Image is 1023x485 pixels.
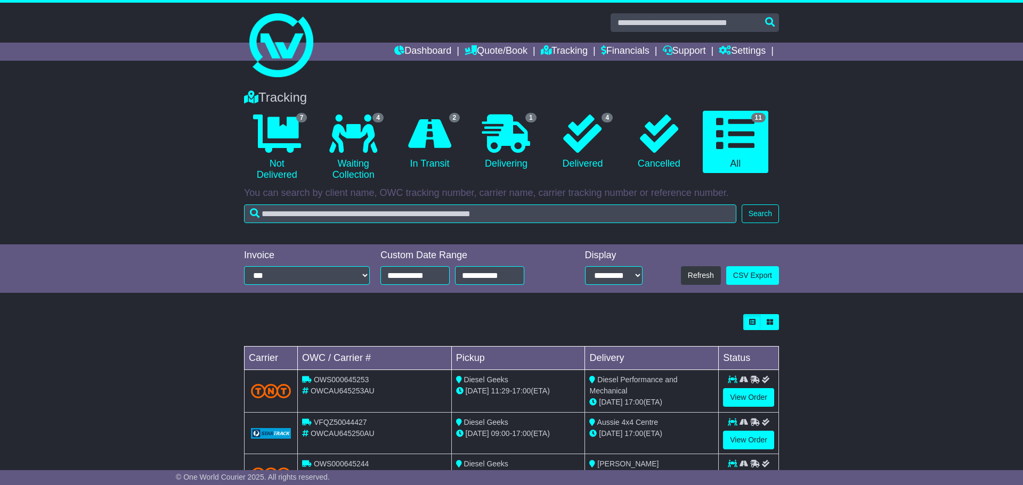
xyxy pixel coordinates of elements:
[311,387,375,395] span: OWCAU645253AU
[314,418,367,426] span: VFQZ50044427
[512,387,531,395] span: 17:00
[464,375,508,384] span: Diesel Geeks
[464,418,508,426] span: Diesel Geeks
[314,459,369,468] span: OWS000645244
[451,347,585,370] td: Pickup
[397,111,462,174] a: 2 In Transit
[314,375,369,384] span: OWS000645253
[449,113,460,122] span: 2
[244,111,310,185] a: 7 Not Delivered
[512,429,531,438] span: 17:00
[599,398,622,406] span: [DATE]
[244,250,370,261] div: Invoice
[251,467,291,482] img: TNT_Domestic.png
[585,347,719,370] td: Delivery
[602,113,613,122] span: 4
[380,250,551,261] div: Custom Date Range
[751,113,766,122] span: 11
[456,428,581,439] div: - (ETA)
[245,347,298,370] td: Carrier
[663,43,706,61] a: Support
[742,204,779,223] button: Search
[589,397,714,408] div: (ETA)
[589,375,677,395] span: Diesel Performance and Mechanical
[597,418,658,426] span: Aussie 4x4 Centre
[726,266,779,285] a: CSV Export
[251,384,291,398] img: TNT_Domestic.png
[251,428,291,439] img: GetCarrierServiceLogo
[466,387,489,395] span: [DATE]
[626,111,692,174] a: Cancelled
[719,347,779,370] td: Status
[599,429,622,438] span: [DATE]
[296,113,307,122] span: 7
[723,431,774,449] a: View Order
[601,43,649,61] a: Financials
[311,429,375,438] span: OWCAU645250AU
[589,428,714,439] div: (ETA)
[723,388,774,407] a: View Order
[491,387,510,395] span: 11:29
[541,43,588,61] a: Tracking
[239,90,784,105] div: Tracking
[466,429,489,438] span: [DATE]
[703,111,768,174] a: 11 All
[456,385,581,397] div: - (ETA)
[719,43,766,61] a: Settings
[491,429,510,438] span: 09:00
[298,347,452,370] td: OWC / Carrier #
[244,187,779,199] p: You can search by client name, OWC tracking number, carrier name, carrier tracking number or refe...
[176,473,330,481] span: © One World Courier 2025. All rights reserved.
[597,459,659,468] span: [PERSON_NAME]
[550,111,615,174] a: 4 Delivered
[585,250,643,261] div: Display
[525,113,537,122] span: 1
[624,398,643,406] span: 17:00
[624,429,643,438] span: 17:00
[320,111,386,185] a: 4 Waiting Collection
[473,111,539,174] a: 1 Delivering
[465,43,527,61] a: Quote/Book
[394,43,451,61] a: Dashboard
[681,266,721,285] button: Refresh
[464,459,508,468] span: Diesel Geeks
[372,113,384,122] span: 4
